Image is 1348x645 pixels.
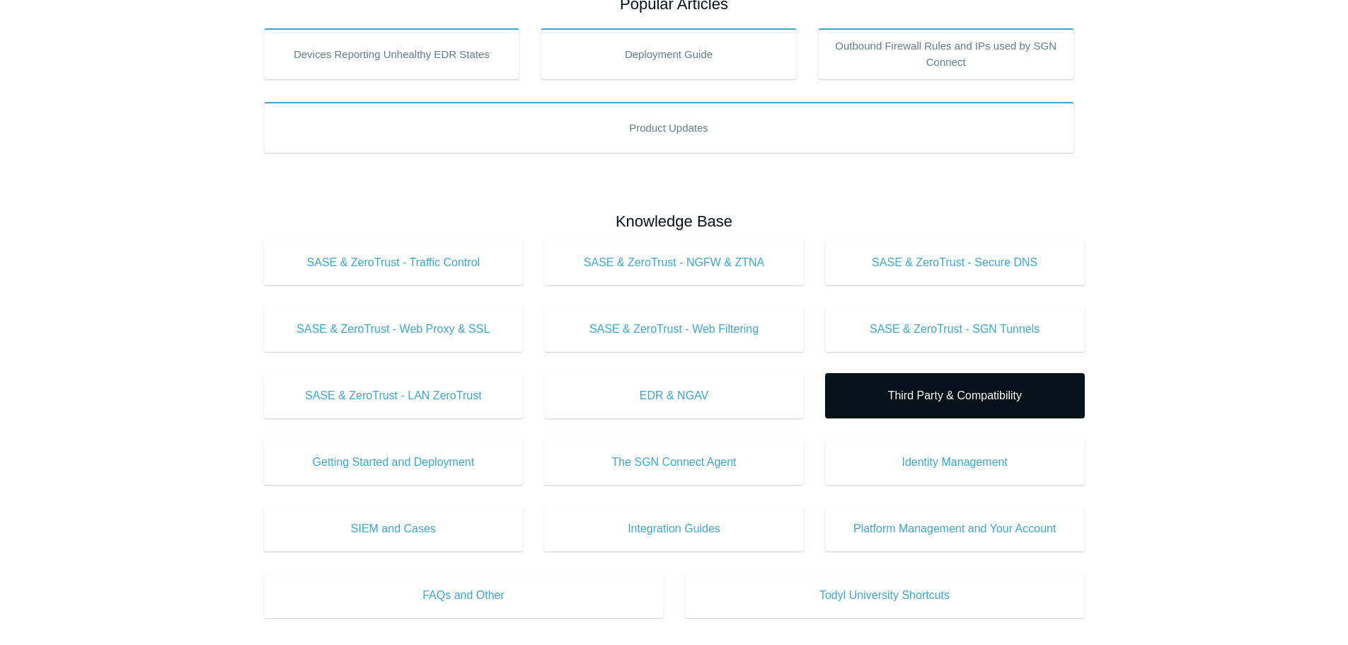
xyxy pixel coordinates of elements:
[706,587,1064,604] span: Todyl University Shortcuts
[544,373,804,418] a: EDR & NGAV
[544,440,804,485] a: The SGN Connect Agent
[285,254,502,271] span: SASE & ZeroTrust - Traffic Control
[565,520,783,537] span: Integration Guides
[565,454,783,471] span: The SGN Connect Agent
[846,254,1064,271] span: SASE & ZeroTrust - Secure DNS
[544,506,804,552] a: Integration Guides
[264,240,524,285] a: SASE & ZeroTrust - Traffic Control
[565,387,783,404] span: EDR & NGAV
[264,573,664,618] a: FAQs and Other
[285,454,502,471] span: Getting Started and Deployment
[825,440,1085,485] a: Identity Management
[264,210,1085,233] h2: Knowledge Base
[825,240,1085,285] a: SASE & ZeroTrust - Secure DNS
[264,28,520,79] a: Devices Reporting Unhealthy EDR States
[846,454,1064,471] span: Identity Management
[264,440,524,485] a: Getting Started and Deployment
[825,373,1085,418] a: Third Party & Compatibility
[825,307,1085,352] a: SASE & ZeroTrust - SGN Tunnels
[264,102,1074,153] a: Product Updates
[264,506,524,552] a: SIEM and Cases
[285,587,643,604] span: FAQs and Other
[544,307,804,352] a: SASE & ZeroTrust - Web Filtering
[541,28,797,79] a: Deployment Guide
[685,573,1085,618] a: Todyl University Shortcuts
[264,373,524,418] a: SASE & ZeroTrust - LAN ZeroTrust
[285,387,502,404] span: SASE & ZeroTrust - LAN ZeroTrust
[285,520,502,537] span: SIEM and Cases
[825,506,1085,552] a: Platform Management and Your Account
[818,28,1074,79] a: Outbound Firewall Rules and IPs used by SGN Connect
[565,321,783,338] span: SASE & ZeroTrust - Web Filtering
[846,520,1064,537] span: Platform Management and Your Account
[285,321,502,338] span: SASE & ZeroTrust - Web Proxy & SSL
[846,387,1064,404] span: Third Party & Compatibility
[565,254,783,271] span: SASE & ZeroTrust - NGFW & ZTNA
[846,321,1064,338] span: SASE & ZeroTrust - SGN Tunnels
[264,307,524,352] a: SASE & ZeroTrust - Web Proxy & SSL
[544,240,804,285] a: SASE & ZeroTrust - NGFW & ZTNA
